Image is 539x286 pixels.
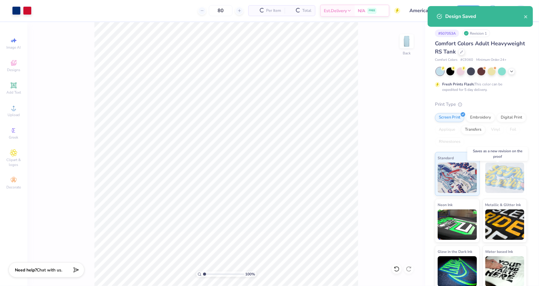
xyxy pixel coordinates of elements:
[6,90,21,95] span: Add Text
[438,209,477,240] img: Neon Ink
[324,8,347,14] span: Est. Delivery
[485,209,524,240] img: Metallic & Glitter Ink
[15,267,37,273] strong: Need help?
[438,248,472,255] span: Glow in the Dark Ink
[438,202,453,208] span: Neon Ink
[7,45,21,50] span: Image AI
[6,185,21,190] span: Decorate
[445,13,524,20] div: Design Saved
[7,67,20,72] span: Designs
[467,147,528,161] div: Saves as a new revision on the proof
[9,135,19,140] span: Greek
[209,5,232,16] input: – –
[485,202,521,208] span: Metallic & Glitter Ink
[246,271,255,277] span: 100 %
[524,13,528,20] button: close
[8,112,20,117] span: Upload
[3,157,24,167] span: Clipart & logos
[358,8,365,14] span: N/A
[37,267,62,273] span: Chat with us.
[266,8,281,14] span: Per Item
[369,9,375,13] span: FREE
[302,8,311,14] span: Total
[485,248,513,255] span: Water based Ink
[405,5,449,17] input: Untitled Design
